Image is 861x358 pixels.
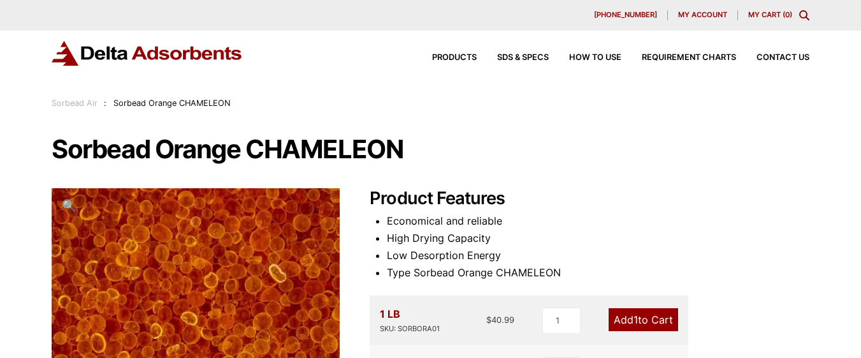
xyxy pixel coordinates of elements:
[678,11,727,19] span: My account
[799,10,809,20] div: Toggle Modal Content
[52,41,243,66] img: Delta Adsorbents
[412,54,477,62] a: Products
[52,98,98,108] a: Sorbead Air
[594,11,657,19] span: [PHONE_NUMBER]
[52,188,87,223] a: View full-screen image gallery
[113,98,231,108] span: Sorbead Orange CHAMELEON
[486,315,514,325] bdi: 40.99
[748,10,792,19] a: My Cart (0)
[668,10,738,20] a: My account
[633,313,638,326] span: 1
[621,54,736,62] a: Requirement Charts
[642,54,736,62] span: Requirement Charts
[609,308,678,331] a: Add1to Cart
[486,315,491,325] span: $
[380,323,440,335] div: SKU: SORBORA01
[387,213,809,230] li: Economical and reliable
[104,98,106,108] span: :
[584,10,668,20] a: [PHONE_NUMBER]
[477,54,549,62] a: SDS & SPECS
[497,54,549,62] span: SDS & SPECS
[549,54,621,62] a: How to Use
[52,136,809,163] h1: Sorbead Orange CHAMELEON
[387,230,809,247] li: High Drying Capacity
[736,54,809,62] a: Contact Us
[756,54,809,62] span: Contact Us
[569,54,621,62] span: How to Use
[387,247,809,264] li: Low Desorption Energy
[370,188,809,209] h2: Product Features
[387,264,809,281] li: Type Sorbead Orange CHAMELEON
[432,54,477,62] span: Products
[380,306,440,335] div: 1 LB
[62,198,76,213] span: 🔍
[785,10,790,19] span: 0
